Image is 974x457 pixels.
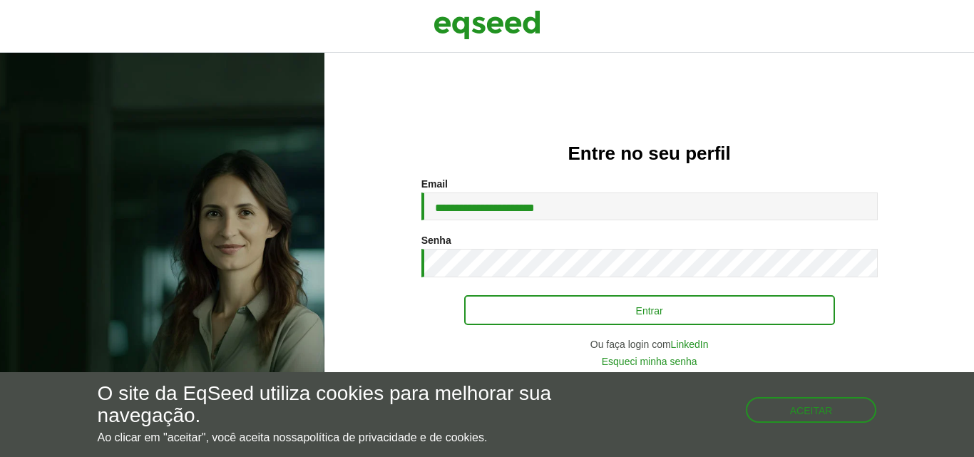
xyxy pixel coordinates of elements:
h5: O site da EqSeed utiliza cookies para melhorar sua navegação. [98,383,565,427]
label: Email [421,179,448,189]
button: Aceitar [746,397,877,423]
a: Esqueci minha senha [602,356,697,366]
img: EqSeed Logo [434,7,540,43]
a: LinkedIn [671,339,709,349]
h2: Entre no seu perfil [353,143,945,164]
p: Ao clicar em "aceitar", você aceita nossa . [98,431,565,444]
div: Ou faça login com [421,339,878,349]
label: Senha [421,235,451,245]
a: política de privacidade e de cookies [303,432,484,443]
button: Entrar [464,295,835,325]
